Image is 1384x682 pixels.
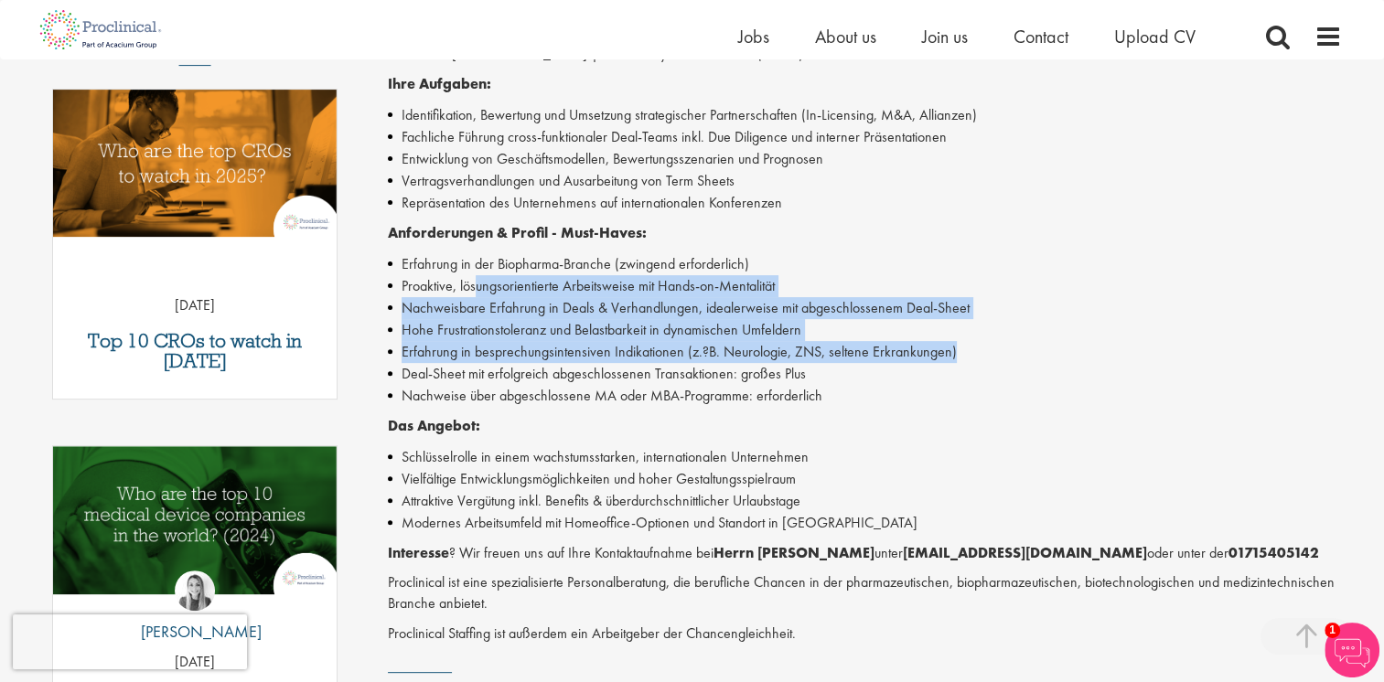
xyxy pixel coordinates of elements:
iframe: reCAPTCHA [13,614,247,669]
strong: Herrn [PERSON_NAME] [713,543,874,562]
a: Link to a post [53,90,338,251]
li: Fachliche Führung cross-funktionaler Deal-Teams inkl. Due Diligence und interner Präsentationen [388,126,1342,148]
li: Proaktive, lösungsorientierte Arbeitsweise mit Hands-on-Mentalität [388,275,1342,297]
li: Erfahrung in der Biopharma-Branche (zwingend erforderlich) [388,253,1342,275]
p: [DATE] [53,295,338,316]
li: Hohe Frustrationstoleranz und Belastbarkeit in dynamischen Umfeldern [388,319,1342,341]
img: Chatbot [1325,623,1379,677]
p: Proclinical Staffing ist außerdem ein Arbeitgeber der Chancengleichheit. [388,623,1342,645]
a: Hannah Burke [PERSON_NAME] [127,570,262,653]
a: Top 10 CROs to watch in [DATE] [62,331,328,371]
li: Nachweise über abgeschlossene MA oder MBA-Programme: erforderlich [388,385,1342,407]
a: Join us [922,25,968,48]
a: Upload CV [1114,25,1196,48]
p: ? Wir freuen uns auf Ihre Kontaktaufnahme bei unter oder unter der [388,543,1342,564]
li: Modernes Arbeitsumfeld mit Homeoffice-Optionen und Standort in [GEOGRAPHIC_DATA] [388,512,1342,534]
li: Vertragsverhandlungen und Ausarbeitung von Term Sheets [388,170,1342,192]
li: Deal-Sheet mit erfolgreich abgeschlossenen Transaktionen: großes Plus [388,363,1342,385]
a: About us [815,25,876,48]
strong: 01715405142 [1228,543,1319,562]
p: Proclinical ist eine spezialisierte Personalberatung, die berufliche Chancen in der pharmazeutisc... [388,572,1342,614]
li: Repräsentation des Unternehmens auf internationalen Konferenzen [388,192,1342,214]
li: Attraktive Vergütung inkl. Benefits & überdurchschnittlicher Urlaubstage [388,490,1342,512]
a: Contact [1014,25,1068,48]
strong: Ihre Aufgaben: [388,74,491,93]
span: 1 [1325,623,1340,638]
strong: Anforderungen & Profil - Must-Haves: [388,223,647,242]
strong: Interesse [388,543,449,562]
li: Schlüsselrolle in einem wachstumsstarken, internationalen Unternehmen [388,446,1342,468]
li: Identifikation, Bewertung und Umsetzung strategischer Partnerschaften (In-Licensing, M&A, Allianzen) [388,104,1342,126]
li: Vielfältige Entwicklungsmöglichkeiten und hoher Gestaltungsspielraum [388,468,1342,490]
img: Hannah Burke [175,570,215,611]
a: Link to a post [53,446,338,608]
strong: [EMAIL_ADDRESS][DOMAIN_NAME] [903,543,1147,562]
img: Top 10 Medical Device Companies 2024 [53,446,338,593]
li: Erfahrung in besprechungsintensiven Indikationen (z.?B. Neurologie, ZNS, seltene Erkrankungen) [388,341,1342,363]
a: Jobs [738,25,769,48]
img: Top 10 CROs 2025 | Proclinical [53,90,338,237]
strong: Das Angebot: [388,416,480,435]
li: Nachweisbare Erfahrung in Deals & Verhandlungen, idealerweise mit abgeschlossenem Deal-Sheet [388,297,1342,319]
li: Entwicklung von Geschäftsmodellen, Bewertungsszenarien und Prognosen [388,148,1342,170]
